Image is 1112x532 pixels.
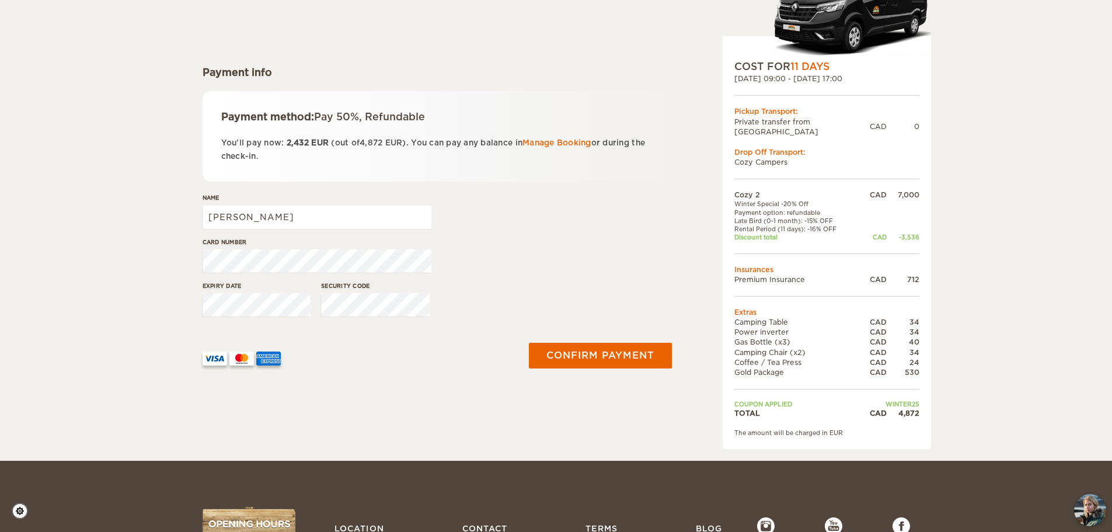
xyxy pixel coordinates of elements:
[311,138,329,147] span: EUR
[734,408,859,418] td: TOTAL
[887,337,919,347] div: 40
[287,138,309,147] span: 2,432
[887,347,919,357] div: 34
[790,61,829,72] span: 11 Days
[522,138,591,147] a: Manage Booking
[887,233,919,241] div: -3,536
[887,367,919,377] div: 530
[385,138,403,147] span: EUR
[734,74,919,84] div: [DATE] 09:00 - [DATE] 17:00
[734,200,859,208] td: Winter Special -20% Off
[887,357,919,367] div: 24
[887,190,919,200] div: 7,000
[887,274,919,284] div: 712
[734,337,859,347] td: Gas Bottle (x3)
[870,121,887,131] div: CAD
[221,110,654,124] div: Payment method:
[887,317,919,327] div: 34
[734,208,859,217] td: Payment option: refundable
[529,343,672,368] button: Confirm payment
[859,400,919,408] td: WINTER25
[887,327,919,337] div: 34
[203,281,311,290] label: Expiry date
[203,238,431,246] label: Card number
[734,347,859,357] td: Camping Chair (x2)
[1074,494,1106,526] button: chat-button
[859,190,887,200] div: CAD
[734,327,859,337] td: Power inverter
[887,408,919,418] div: 4,872
[360,138,382,147] span: 4,872
[203,193,431,202] label: Name
[734,60,919,74] div: COST FOR
[887,121,919,131] div: 0
[734,190,859,200] td: Cozy 2
[734,429,919,437] div: The amount will be charged in EUR
[221,136,654,164] p: You'll pay now: (out of ). You can pay any balance in or during the check-in.
[734,106,919,116] div: Pickup Transport:
[859,274,887,284] div: CAD
[734,274,859,284] td: Premium Insurance
[734,233,859,241] td: Discount total
[321,281,430,290] label: Security code
[734,225,859,233] td: Rental Period (11 days): -16% OFF
[203,65,672,79] div: Payment info
[734,147,919,157] div: Drop Off Transport:
[12,503,36,519] a: Cookie settings
[859,233,887,241] div: CAD
[734,367,859,377] td: Gold Package
[859,367,887,377] div: CAD
[859,317,887,327] div: CAD
[734,157,919,167] td: Cozy Campers
[314,111,425,123] span: Pay 50%, Refundable
[256,352,281,366] img: AMEX
[734,217,859,225] td: Late Bird (0-1 month): -15% OFF
[859,357,887,367] div: CAD
[734,400,859,408] td: Coupon applied
[734,357,859,367] td: Coffee / Tea Press
[859,337,887,347] div: CAD
[203,352,227,366] img: VISA
[859,408,887,418] div: CAD
[1074,494,1106,526] img: Freyja at Cozy Campers
[734,317,859,327] td: Camping Table
[859,327,887,337] div: CAD
[859,347,887,357] div: CAD
[734,265,919,274] td: Insurances
[734,307,919,317] td: Extras
[734,117,870,137] td: Private transfer from [GEOGRAPHIC_DATA]
[229,352,254,366] img: mastercard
